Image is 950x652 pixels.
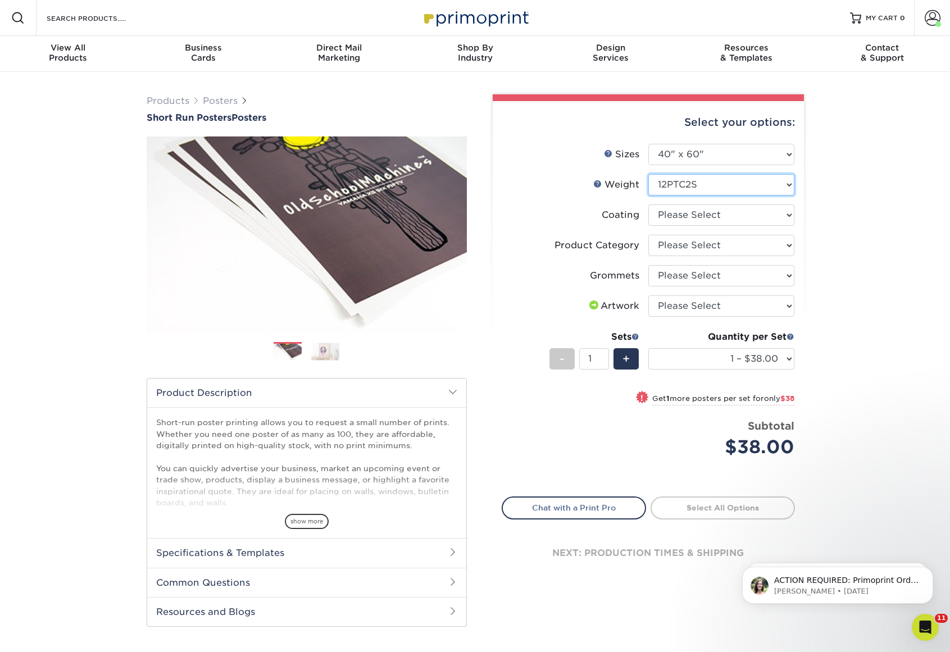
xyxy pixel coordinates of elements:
[147,112,467,123] a: Short Run PostersPosters
[554,239,639,252] div: Product Category
[46,11,155,25] input: SEARCH PRODUCTS.....
[136,43,272,53] span: Business
[640,392,643,404] span: !
[271,36,407,72] a: Direct MailMarketing
[274,343,302,362] img: Posters 01
[147,112,231,123] span: Short Run Posters
[764,394,794,403] span: only
[147,538,466,567] h2: Specifications & Templates
[780,394,794,403] span: $38
[814,43,950,53] span: Contact
[866,13,898,23] span: MY CART
[666,394,670,403] strong: 1
[419,6,531,30] img: Primoprint
[679,43,815,63] div: & Templates
[136,43,272,63] div: Cards
[725,543,950,622] iframe: Intercom notifications message
[590,269,639,282] div: Grommets
[147,379,466,407] h2: Product Description
[502,519,795,587] div: next: production times & shipping
[657,434,794,460] div: $38.00
[543,43,679,63] div: Services
[651,496,795,519] a: Select All Options
[407,43,543,53] span: Shop By
[593,178,639,192] div: Weight
[271,43,407,63] div: Marketing
[549,330,639,344] div: Sets
[147,95,189,106] a: Products
[147,112,467,123] h1: Posters
[900,14,905,22] span: 0
[407,43,543,63] div: Industry
[648,330,794,344] div: Quantity per Set
[147,597,466,626] h2: Resources and Blogs
[652,394,794,405] small: Get more posters per set for
[604,148,639,161] div: Sizes
[271,43,407,53] span: Direct Mail
[203,95,238,106] a: Posters
[912,614,939,641] iframe: Intercom live chat
[136,36,272,72] a: BusinessCards
[814,43,950,63] div: & Support
[622,350,630,367] span: +
[679,43,815,53] span: Resources
[748,420,794,432] strong: Subtotal
[543,36,679,72] a: DesignServices
[502,101,795,144] div: Select your options:
[311,343,339,360] img: Posters 02
[602,208,639,222] div: Coating
[679,36,815,72] a: Resources& Templates
[935,614,948,623] span: 11
[587,299,639,313] div: Artwork
[147,568,466,597] h2: Common Questions
[407,36,543,72] a: Shop ByIndustry
[502,496,646,519] a: Chat with a Print Pro
[560,350,565,367] span: -
[285,514,329,529] span: show more
[814,36,950,72] a: Contact& Support
[543,43,679,53] span: Design
[147,124,467,345] img: Short Run Posters 01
